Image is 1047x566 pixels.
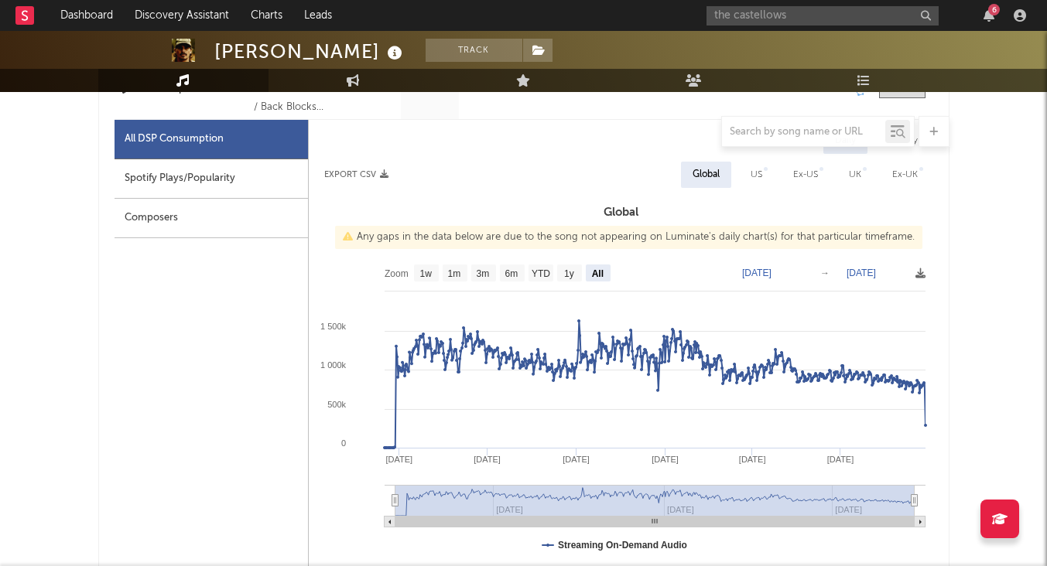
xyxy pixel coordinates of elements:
[564,268,574,279] text: 1y
[707,6,939,26] input: Search for artists
[820,268,830,278] text: →
[324,170,388,179] button: Export CSV
[558,540,687,551] text: Streaming On-Demand Audio
[327,400,346,409] text: 500k
[214,39,406,64] div: [PERSON_NAME]
[419,268,432,279] text: 1w
[385,268,409,279] text: Zoom
[591,268,603,279] text: All
[751,165,762,184] div: US
[426,39,522,62] button: Track
[849,165,861,184] div: UK
[335,226,922,249] div: Any gaps in the data below are due to the song not appearing on Luminate's daily chart(s) for tha...
[320,360,346,370] text: 1 000k
[447,268,460,279] text: 1m
[531,268,549,279] text: YTD
[476,268,489,279] text: 3m
[826,455,854,464] text: [DATE]
[652,455,679,464] text: [DATE]
[505,268,518,279] text: 6m
[385,455,412,464] text: [DATE]
[115,199,308,238] div: Composers
[115,159,308,199] div: Spotify Plays/Popularity
[563,455,590,464] text: [DATE]
[340,438,345,448] text: 0
[320,322,346,331] text: 1 500k
[474,455,501,464] text: [DATE]
[738,455,765,464] text: [DATE]
[988,4,1000,15] div: 6
[847,268,876,278] text: [DATE]
[984,9,994,22] button: 6
[722,126,885,138] input: Search by song name or URL
[793,165,818,184] div: Ex-US
[742,268,772,278] text: [DATE]
[309,203,933,222] h3: Global
[693,165,720,184] div: Global
[892,165,918,184] div: Ex-UK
